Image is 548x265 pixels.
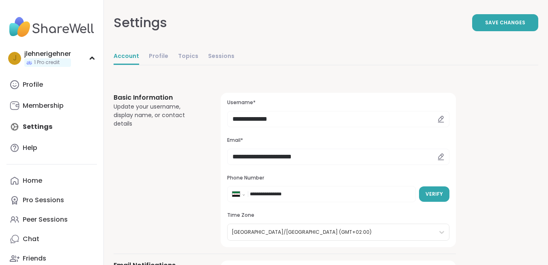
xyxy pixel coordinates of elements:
a: Membership [6,96,97,115]
a: Pro Sessions [6,190,97,210]
h3: Phone Number [227,175,449,182]
div: Chat [23,235,39,244]
a: Topics [178,49,198,65]
button: Save Changes [472,14,538,31]
a: Sessions [208,49,234,65]
a: Account [114,49,139,65]
div: Peer Sessions [23,215,68,224]
h3: Time Zone [227,212,449,219]
a: Chat [6,229,97,249]
div: Membership [23,101,64,110]
a: Home [6,171,97,190]
div: Friends [23,254,46,263]
span: Verify [426,190,443,198]
span: j [13,53,17,64]
button: Verify [419,186,449,202]
div: Home [23,176,42,185]
div: Help [23,143,37,152]
h3: Username* [227,99,449,106]
a: Help [6,138,97,158]
h3: Basic Information [114,93,201,103]
span: 1 Pro credit [34,59,60,66]
div: Profile [23,80,43,89]
img: ShareWell Nav Logo [6,13,97,41]
div: jlehnerigehner [24,49,71,58]
div: Pro Sessions [23,196,64,205]
a: Profile [149,49,168,65]
div: Update your username, display name, or contact details [114,103,201,128]
h3: Email* [227,137,449,144]
div: Settings [114,13,167,32]
span: Save Changes [485,19,525,26]
a: Profile [6,75,97,94]
a: Peer Sessions [6,210,97,229]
